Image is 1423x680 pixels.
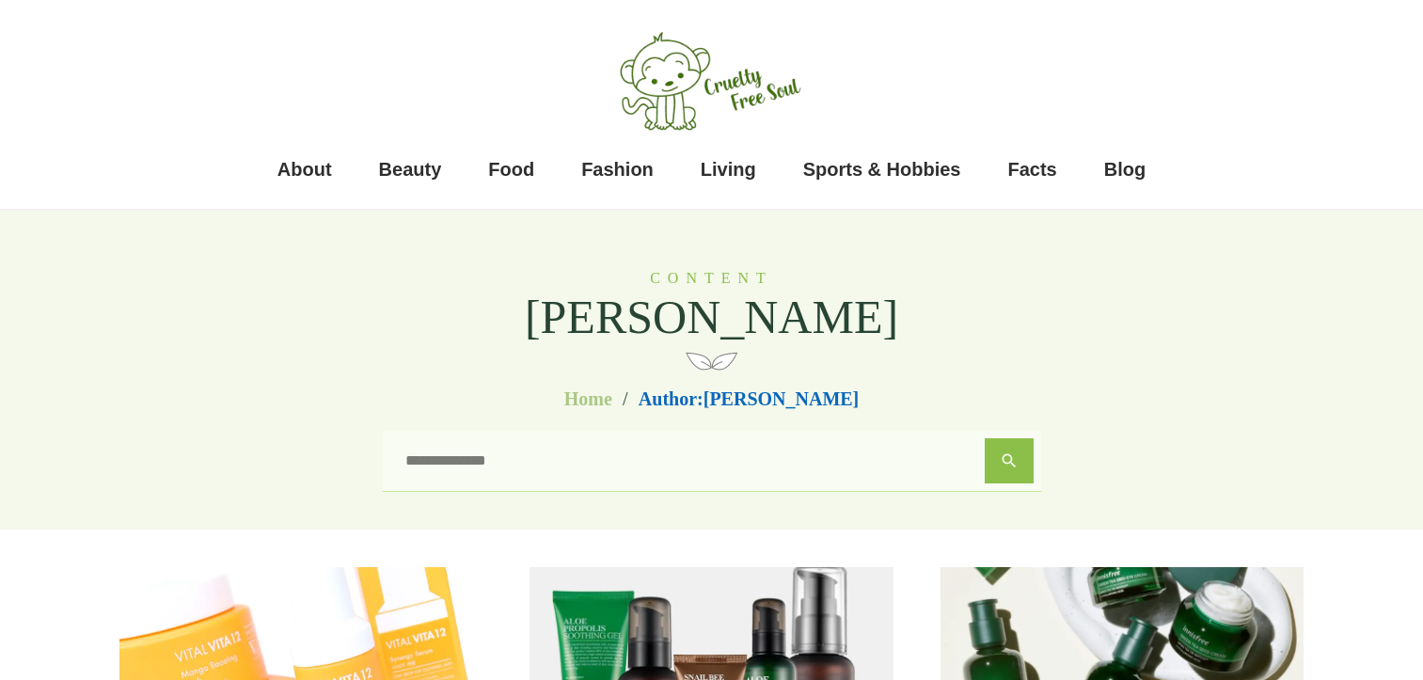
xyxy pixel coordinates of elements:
a: About [277,150,332,188]
a: Fashion [581,150,654,188]
a: Food [488,150,534,188]
span: Home [564,388,612,409]
h6: Content [524,269,899,287]
a: Beauty [379,150,442,188]
a: Living [701,150,756,188]
li: / [616,389,635,408]
a: Home [564,386,612,412]
span: Author: [639,386,859,412]
a: Facts [1008,150,1057,188]
a: Sports & Hobbies [803,150,961,188]
span: [PERSON_NAME] [704,388,860,409]
span: [PERSON_NAME] [524,290,899,344]
a: Blog [1104,150,1146,188]
img: small deco [686,346,738,374]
